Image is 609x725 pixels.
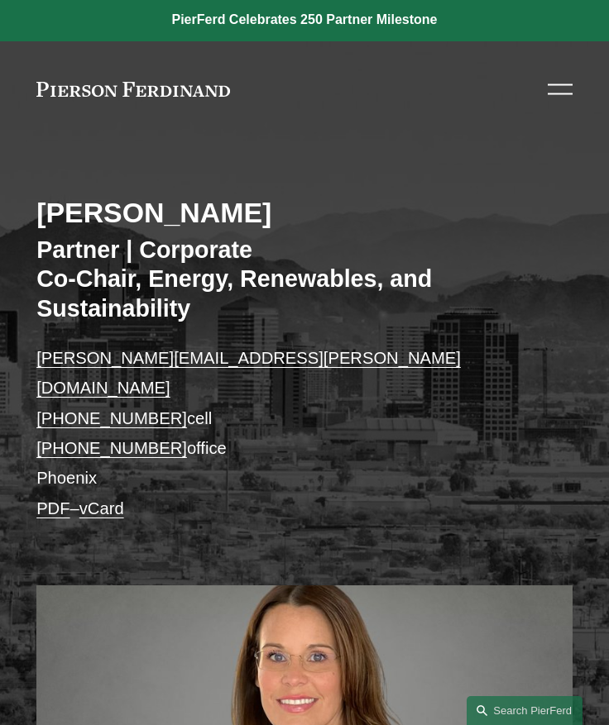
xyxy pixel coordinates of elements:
[467,696,583,725] a: Search this site
[36,343,573,523] p: cell office Phoenix –
[36,349,461,397] a: [PERSON_NAME][EMAIL_ADDRESS][PERSON_NAME][DOMAIN_NAME]
[36,409,187,427] a: [PHONE_NUMBER]
[36,196,573,230] h2: [PERSON_NAME]
[36,236,573,323] h3: Partner | Corporate Co-Chair, Energy, Renewables, and Sustainability
[36,499,70,518] a: PDF
[36,439,187,457] a: [PHONE_NUMBER]
[79,499,124,518] a: vCard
